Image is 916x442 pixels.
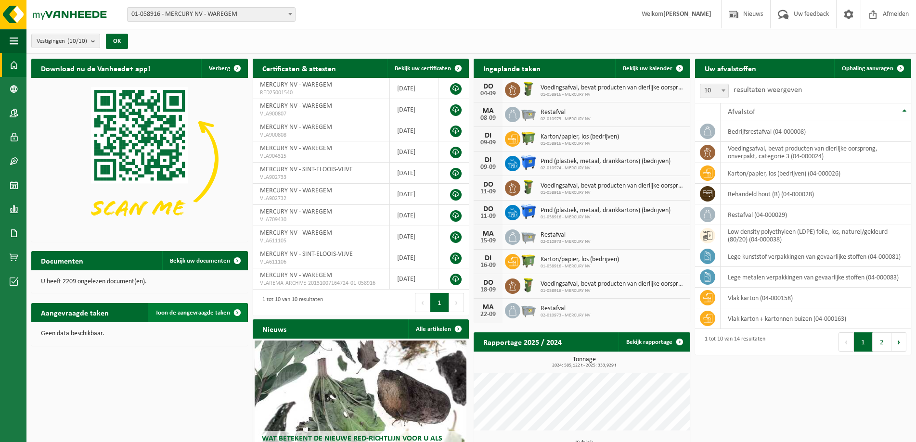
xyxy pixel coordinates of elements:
div: MA [478,107,498,115]
a: Bekijk rapportage [619,332,689,352]
span: MERCURY NV - WAREGEM [260,145,332,152]
div: 18-09 [478,287,498,293]
button: Verberg [201,59,247,78]
div: MA [478,230,498,238]
div: DO [478,279,498,287]
p: U heeft 2209 ongelezen document(en). [41,278,238,285]
div: 11-09 [478,189,498,195]
span: 01-058916 - MERCURY NV [541,288,685,294]
div: DI [478,254,498,262]
button: 2 [873,332,891,352]
span: Verberg [209,65,230,72]
span: VLAREMA-ARCHIVE-20131007164724-01-058916 [260,279,383,287]
strong: [PERSON_NAME] [663,11,711,18]
div: DI [478,132,498,139]
span: 01-058916 - MERCURY NV [541,264,619,269]
span: 01-058916 - MERCURY NV [541,92,685,98]
span: Vestigingen [37,34,87,49]
img: WB-1100-HPE-BE-01 [520,203,537,220]
img: WB-2500-GAL-GY-01 [520,302,537,318]
span: 01-058916 - MERCURY NV [541,215,671,220]
span: VLA611105 [260,237,383,245]
span: Bekijk uw kalender [623,65,672,72]
img: WB-0060-HPE-GN-50 [520,277,537,293]
td: [DATE] [390,205,439,226]
h2: Rapportage 2025 / 2024 [474,332,571,351]
span: Afvalstof [728,108,755,116]
span: 2024: 585,122 t - 2025: 333,929 t [478,363,690,368]
img: WB-1100-HPE-GN-50 [520,253,537,269]
h3: Tonnage [478,356,690,368]
h2: Download nu de Vanheede+ app! [31,59,160,77]
button: 1 [854,332,873,352]
td: [DATE] [390,163,439,184]
button: 1 [430,293,449,312]
td: [DATE] [390,184,439,205]
span: Restafval [541,305,591,313]
span: 02-010974 - MERCURY NV [541,165,671,171]
td: karton/papier, los (bedrijven) (04-000026) [721,163,912,184]
span: VLA900807 [260,110,383,118]
span: 10 [700,84,729,98]
button: Previous [415,293,430,312]
div: DO [478,205,498,213]
span: 01-058916 - MERCURY NV - WAREGEM [128,8,295,21]
span: RED25001540 [260,89,383,97]
span: VLA902733 [260,174,383,181]
h2: Ingeplande taken [474,59,550,77]
span: 02-010973 - MERCURY NV [541,313,591,318]
a: Bekijk uw kalender [615,59,689,78]
span: Voedingsafval, bevat producten van dierlijke oorsprong, onverpakt, categorie 3 [541,84,685,92]
span: MERCURY NV - WAREGEM [260,208,332,215]
span: Bekijk uw certificaten [395,65,451,72]
div: MA [478,303,498,311]
span: Restafval [541,109,591,116]
button: Next [449,293,464,312]
h2: Certificaten & attesten [253,59,346,77]
td: [DATE] [390,226,439,247]
p: Geen data beschikbaar. [41,330,238,337]
img: WB-0060-HPE-GN-50 [520,179,537,195]
div: 1 tot 10 van 14 resultaten [700,331,765,353]
div: 15-09 [478,238,498,244]
td: lege kunststof verpakkingen van gevaarlijke stoffen (04-000081) [721,246,912,267]
span: Restafval [541,231,591,239]
count: (10/10) [67,38,87,44]
td: behandeld hout (B) (04-000028) [721,184,912,204]
span: VLA709430 [260,216,383,224]
td: [DATE] [390,78,439,99]
span: MERCURY NV - WAREGEM [260,124,332,131]
span: 02-010973 - MERCURY NV [541,239,591,245]
span: MERCURY NV - WAREGEM [260,272,332,279]
a: Toon de aangevraagde taken [148,303,247,322]
td: [DATE] [390,141,439,163]
div: DI [478,156,498,164]
span: MERCURY NV - WAREGEM [260,81,332,88]
td: vlak karton (04-000158) [721,288,912,308]
img: WB-1100-HPE-BE-01 [520,154,537,171]
td: vlak karton + kartonnen buizen (04-000163) [721,308,912,329]
span: Toon de aangevraagde taken [155,310,230,316]
a: Bekijk uw certificaten [387,59,468,78]
td: [DATE] [390,120,439,141]
h2: Uw afvalstoffen [695,59,766,77]
button: Next [891,332,906,352]
span: VLA904315 [260,152,383,160]
div: DO [478,83,498,90]
span: Voedingsafval, bevat producten van dierlijke oorsprong, onverpakt, categorie 3 [541,182,685,190]
h2: Aangevraagde taken [31,303,118,322]
td: low density polyethyleen (LDPE) folie, los, naturel/gekleurd (80/20) (04-000038) [721,225,912,246]
a: Bekijk uw documenten [162,251,247,270]
span: Karton/papier, los (bedrijven) [541,256,619,264]
td: bedrijfsrestafval (04-000008) [721,121,912,142]
div: 1 tot 10 van 10 resultaten [258,292,323,313]
button: OK [106,34,128,49]
td: [DATE] [390,268,439,290]
span: Pmd (plastiek, metaal, drankkartons) (bedrijven) [541,207,671,215]
span: Ophaling aanvragen [842,65,893,72]
span: Karton/papier, los (bedrijven) [541,133,619,141]
div: DO [478,181,498,189]
span: 01-058916 - MERCURY NV [541,190,685,196]
span: MERCURY NV - WAREGEM [260,187,332,194]
span: MERCURY NV - WAREGEM [260,229,332,237]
